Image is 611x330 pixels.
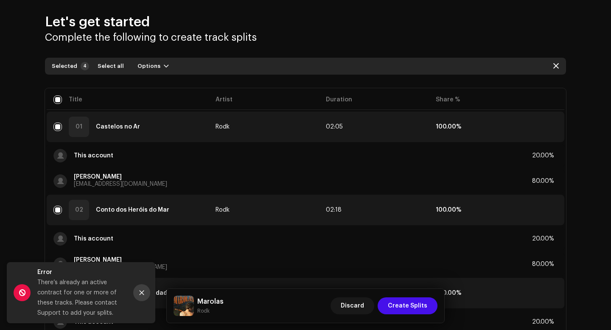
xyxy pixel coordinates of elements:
[326,207,342,213] span: 138
[133,284,150,301] button: Close
[96,207,169,213] strong: Conto dos Heróis do Mar
[131,59,176,73] button: Options
[37,277,126,318] div: There’s already an active contract for one or more of these tracks. Please contact Support to add...
[197,296,224,307] h5: Marolas
[37,267,126,277] div: Error
[216,124,230,130] span: Rodk
[532,236,554,242] div: 20.00%
[216,207,230,213] span: Rodk
[197,307,224,315] small: Marolas
[137,58,160,75] span: Options
[388,297,427,314] span: Create Splits
[331,297,374,314] button: Discard
[378,297,437,314] button: Create Splits
[326,124,343,130] span: 125
[436,207,461,213] strong: 100.00%
[436,124,461,130] strong: 100.00%
[45,14,566,31] h2: Let's get started
[174,296,194,316] img: fe5e406d-c4a8-40b3-b644-742b666928f2
[532,261,554,267] div: 80.00%
[74,180,167,189] p: [EMAIL_ADDRESS][DOMAIN_NAME]
[532,319,554,325] div: 20.00%
[436,290,461,296] strong: 100.00%
[532,153,554,159] div: 20.00%
[532,178,554,184] div: 80.00%
[341,297,364,314] span: Discard
[96,124,140,130] strong: Castelos no Ar
[45,31,566,44] h3: Complete the following to create track splits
